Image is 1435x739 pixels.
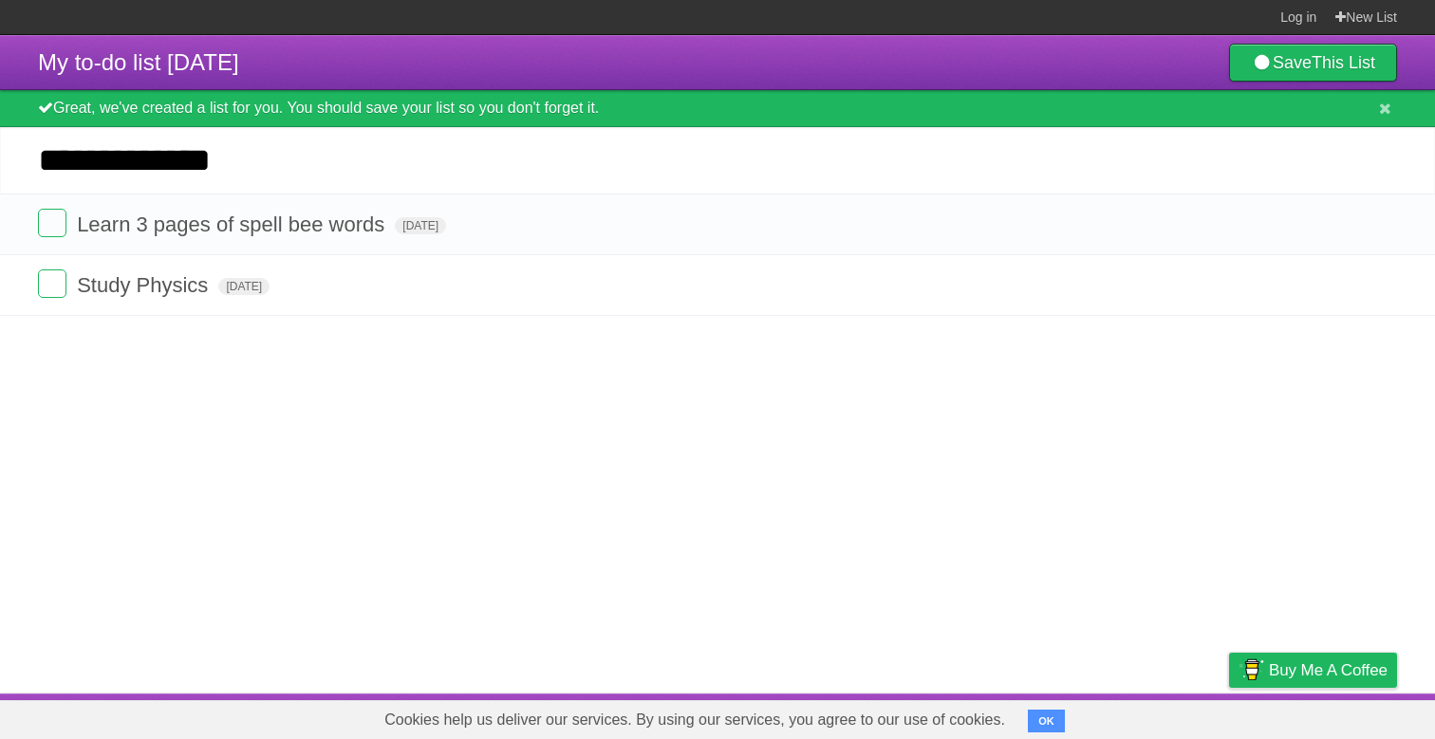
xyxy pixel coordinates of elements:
[77,212,389,236] span: Learn 3 pages of spell bee words
[1277,698,1397,734] a: Suggest a feature
[1239,654,1264,686] img: Buy me a coffee
[1312,53,1375,72] b: This List
[1039,698,1116,734] a: Developers
[365,701,1024,739] span: Cookies help us deliver our services. By using our services, you agree to our use of cookies.
[38,209,66,237] label: Done
[77,273,213,297] span: Study Physics
[1229,653,1397,688] a: Buy me a coffee
[1028,710,1065,732] button: OK
[1229,44,1397,82] a: SaveThis List
[1204,698,1254,734] a: Privacy
[38,269,66,298] label: Done
[218,278,270,295] span: [DATE]
[1269,654,1388,687] span: Buy me a coffee
[1140,698,1182,734] a: Terms
[38,49,239,75] span: My to-do list [DATE]
[395,217,446,234] span: [DATE]
[977,698,1016,734] a: About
